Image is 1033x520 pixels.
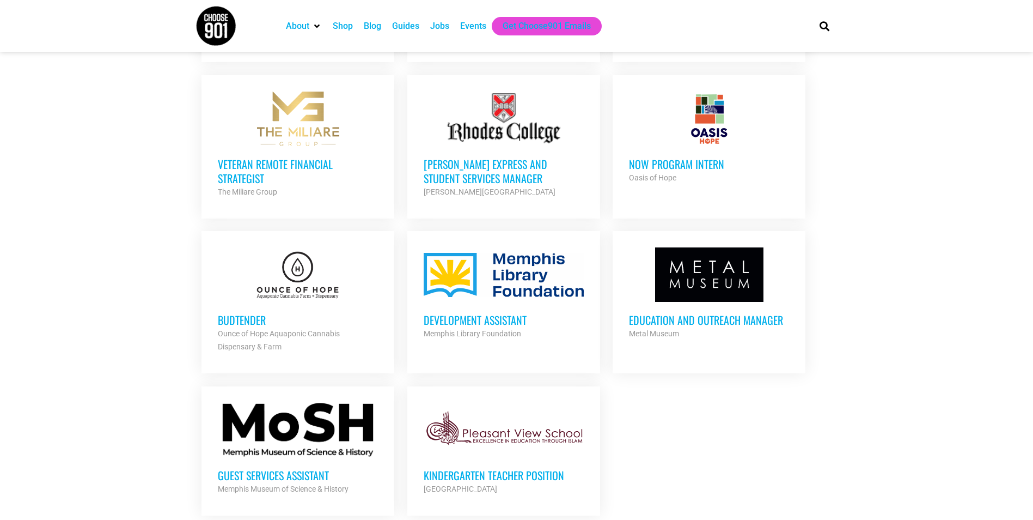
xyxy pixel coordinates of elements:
a: Guides [392,20,419,33]
a: Get Choose901 Emails [503,20,591,33]
strong: Memphis Library Foundation [424,329,521,338]
strong: Memphis Museum of Science & History [218,485,349,493]
a: Budtender Ounce of Hope Aquaponic Cannabis Dispensary & Farm [201,231,394,370]
a: [PERSON_NAME] Express and Student Services Manager [PERSON_NAME][GEOGRAPHIC_DATA] [407,75,600,215]
strong: Oasis of Hope [629,173,676,182]
a: Guest Services Assistant Memphis Museum of Science & History [201,386,394,512]
a: Education and Outreach Manager Metal Museum [613,231,805,356]
strong: Ounce of Hope Aquaponic Cannabis Dispensary & Farm [218,329,340,351]
h3: Kindergarten Teacher Position [424,468,584,482]
a: Kindergarten Teacher Position [GEOGRAPHIC_DATA] [407,386,600,512]
h3: [PERSON_NAME] Express and Student Services Manager [424,157,584,185]
a: Veteran Remote Financial Strategist The Miliare Group [201,75,394,215]
strong: The Miliare Group [218,188,277,196]
h3: Education and Outreach Manager [629,313,789,327]
a: Events [460,20,486,33]
a: Jobs [430,20,449,33]
a: NOW Program Intern Oasis of Hope [613,75,805,201]
a: Blog [364,20,381,33]
a: Development Assistant Memphis Library Foundation [407,231,600,356]
strong: [GEOGRAPHIC_DATA] [424,485,497,493]
h3: NOW Program Intern [629,157,789,171]
strong: [PERSON_NAME][GEOGRAPHIC_DATA] [424,188,555,196]
h3: Guest Services Assistant [218,468,378,482]
strong: Metal Museum [629,329,679,338]
a: Shop [333,20,353,33]
div: About [280,17,327,35]
h3: Development Assistant [424,313,584,327]
h3: Veteran Remote Financial Strategist [218,157,378,185]
nav: Main nav [280,17,801,35]
h3: Budtender [218,313,378,327]
div: Search [815,17,833,35]
a: About [286,20,309,33]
